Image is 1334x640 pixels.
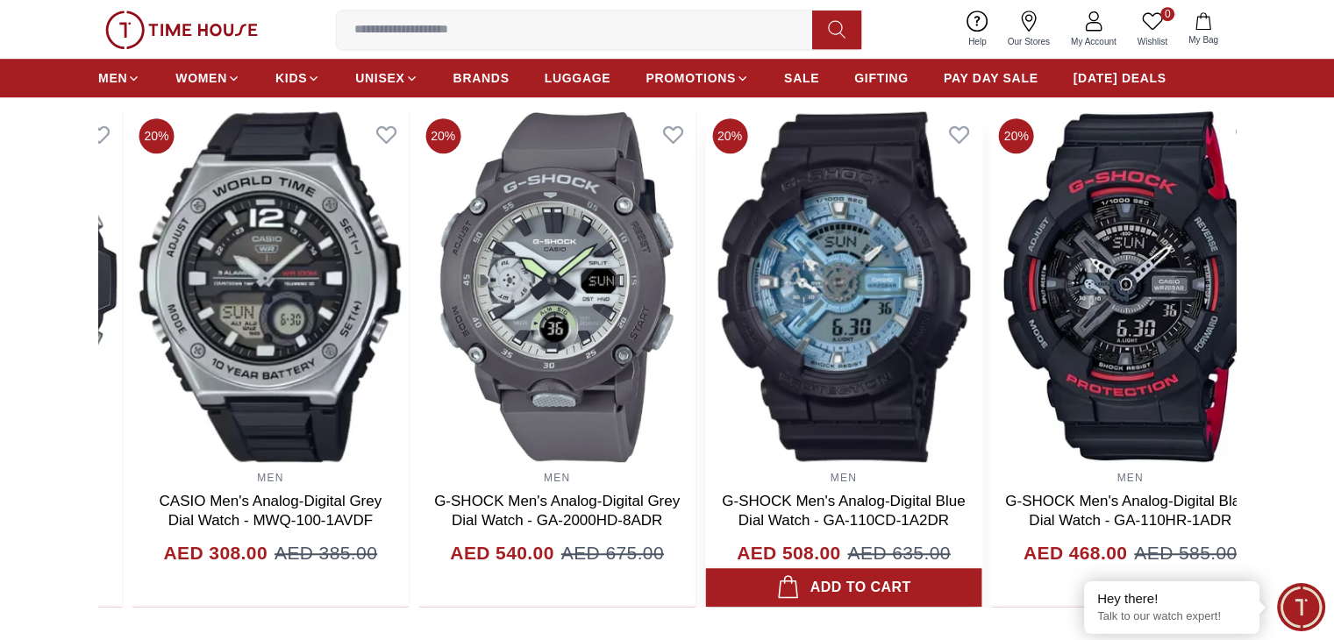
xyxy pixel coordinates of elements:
[854,69,909,87] span: GIFTING
[784,62,819,94] a: SALE
[646,62,749,94] a: PROMOTIONS
[1160,7,1174,21] span: 0
[705,111,982,462] img: G-SHOCK Men's Analog-Digital Blue Dial Watch - GA-110CD-1A2DR
[1001,35,1057,48] span: Our Stores
[164,539,268,567] h4: AED 308.00
[1131,35,1174,48] span: Wishlist
[958,7,997,52] a: Help
[1116,472,1143,484] a: MEN
[175,69,227,87] span: WOMEN
[1074,62,1166,94] a: [DATE] DEALS
[139,118,174,153] span: 20%
[722,493,965,529] a: G-SHOCK Men's Analog-Digital Blue Dial Watch - GA-110CD-1A2DR
[705,568,982,607] button: Add to cart
[784,69,819,87] span: SALE
[737,539,840,567] h4: AED 508.00
[1127,7,1178,52] a: 0Wishlist
[544,472,570,484] a: MEN
[712,118,747,153] span: 20%
[160,493,382,529] a: CASIO Men's Analog-Digital Grey Dial Watch - MWQ-100-1AVDF
[944,69,1038,87] span: PAY DAY SALE
[847,539,950,567] span: AED 635.00
[275,69,307,87] span: KIDS
[1134,539,1237,567] span: AED 585.00
[1181,33,1225,46] span: My Bag
[175,62,240,94] a: WOMEN
[98,69,127,87] span: MEN
[453,69,510,87] span: BRANDS
[997,7,1060,52] a: Our Stores
[776,575,911,600] div: Add to cart
[434,493,680,529] a: G-SHOCK Men's Analog-Digital Grey Dial Watch - GA-2000HD-8ADR
[132,111,409,462] img: CASIO Men's Analog-Digital Grey Dial Watch - MWQ-100-1AVDF
[854,62,909,94] a: GIFTING
[561,539,664,567] span: AED 675.00
[355,62,417,94] a: UNISEX
[418,111,696,462] img: G-SHOCK Men's Analog-Digital Grey Dial Watch - GA-2000HD-8ADR
[1064,35,1124,48] span: My Account
[1097,609,1246,624] p: Talk to our watch expert!
[450,539,553,567] h4: AED 540.00
[944,62,1038,94] a: PAY DAY SALE
[999,118,1034,153] span: 20%
[98,62,140,94] a: MEN
[275,539,377,567] span: AED 385.00
[425,118,460,153] span: 20%
[1178,9,1229,50] button: My Bag
[1277,583,1325,631] div: Chat Widget
[646,69,736,87] span: PROMOTIONS
[1074,69,1166,87] span: [DATE] DEALS
[961,35,994,48] span: Help
[992,111,1269,462] img: G-SHOCK Men's Analog-Digital Black Dial Watch - GA-110HR-1ADR
[105,11,258,49] img: ...
[831,472,857,484] a: MEN
[1024,539,1127,567] h4: AED 468.00
[257,472,283,484] a: MEN
[545,62,611,94] a: LUGGAGE
[1005,493,1255,529] a: G-SHOCK Men's Analog-Digital Black Dial Watch - GA-110HR-1ADR
[453,62,510,94] a: BRANDS
[275,62,320,94] a: KIDS
[355,69,404,87] span: UNISEX
[1097,590,1246,608] div: Hey there!
[545,69,611,87] span: LUGGAGE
